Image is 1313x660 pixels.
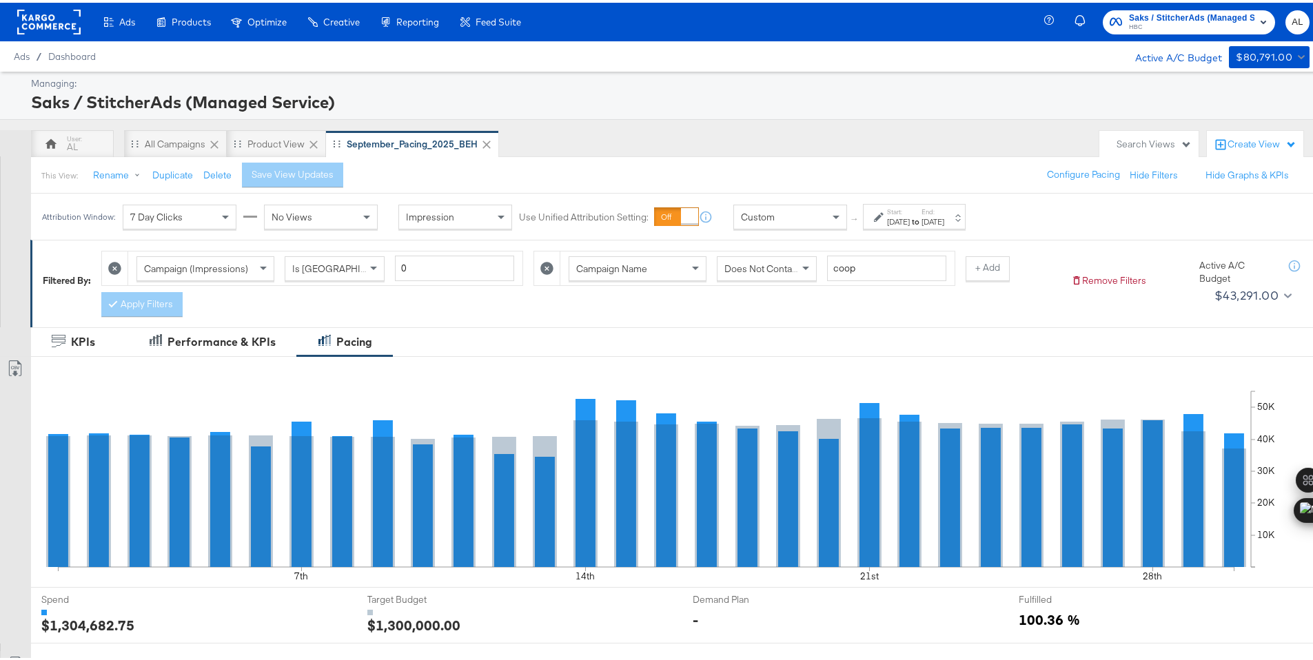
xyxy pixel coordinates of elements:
[272,208,312,220] span: No Views
[1117,135,1192,148] div: Search Views
[476,14,521,25] span: Feed Suite
[922,214,944,225] div: [DATE]
[519,208,649,221] label: Use Unified Attribution Setting:
[203,166,232,179] button: Delete
[131,137,139,145] div: Drag to reorder tab
[1291,12,1304,28] span: AL
[43,271,91,285] div: Filtered By:
[1236,46,1292,63] div: $80,791.00
[67,138,78,151] div: AL
[1143,567,1162,579] text: 28th
[576,567,595,579] text: 14th
[347,135,478,148] div: September_Pacing_2025_BEH
[294,567,308,579] text: 7th
[31,87,1306,111] div: Saks / StitcherAds (Managed Service)
[367,612,460,632] div: $1,300,000.00
[396,14,439,25] span: Reporting
[1129,19,1254,30] span: HBC
[30,48,48,59] span: /
[1037,160,1130,185] button: Configure Pacing
[1071,271,1146,285] button: Remove Filters
[848,214,862,219] span: ↑
[41,167,78,178] div: This View:
[887,214,910,225] div: [DATE]
[576,260,647,272] span: Campaign Name
[48,48,96,59] a: Dashboard
[1214,282,1279,303] div: $43,291.00
[1257,398,1275,410] text: 50K
[1129,8,1254,23] span: Saks / StitcherAds (Managed Service)
[71,331,95,347] div: KPIs
[827,253,946,278] input: Enter a search term
[724,260,800,272] span: Does Not Contain
[172,14,211,25] span: Products
[922,205,944,214] label: End:
[247,14,287,25] span: Optimize
[41,590,145,604] span: Spend
[1257,526,1275,538] text: 10K
[130,208,183,220] span: 7 Day Clicks
[1130,166,1178,179] button: Hide Filters
[144,260,248,272] span: Campaign (Impressions)
[1199,256,1275,282] div: Active A/C Budget
[83,161,155,185] button: Rename
[41,209,116,219] div: Attribution Window:
[31,74,1306,87] div: Managing:
[1019,590,1122,604] span: Fulfilled
[41,612,134,632] div: $1,304,682.75
[693,590,796,604] span: Demand Plan
[693,607,698,627] div: -
[167,331,276,347] div: Performance & KPIs
[1209,282,1294,304] button: $43,291.00
[336,331,372,347] div: Pacing
[406,208,454,220] span: Impression
[1228,135,1296,149] div: Create View
[1121,43,1222,64] div: Active A/C Budget
[234,137,241,145] div: Drag to reorder tab
[1257,493,1275,506] text: 20K
[1257,462,1275,474] text: 30K
[14,48,30,59] span: Ads
[741,208,775,220] span: Custom
[1229,43,1310,65] button: $80,791.00
[323,14,360,25] span: Creative
[910,214,922,224] strong: to
[145,135,205,148] div: All Campaigns
[1019,607,1080,626] span: 100.36 %
[1205,166,1289,179] button: Hide Graphs & KPIs
[1285,8,1310,32] button: AL
[292,260,398,272] span: Is [GEOGRAPHIC_DATA]
[966,254,1010,278] button: + Add
[395,253,514,278] input: Enter a number
[1103,8,1275,32] button: Saks / StitcherAds (Managed Service)HBC
[152,166,193,179] button: Duplicate
[887,205,910,214] label: Start:
[367,590,471,604] span: Target Budget
[333,137,340,145] div: Drag to reorder tab
[1257,430,1275,442] text: 40K
[860,567,879,579] text: 21st
[119,14,135,25] span: Ads
[247,135,305,148] div: Product View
